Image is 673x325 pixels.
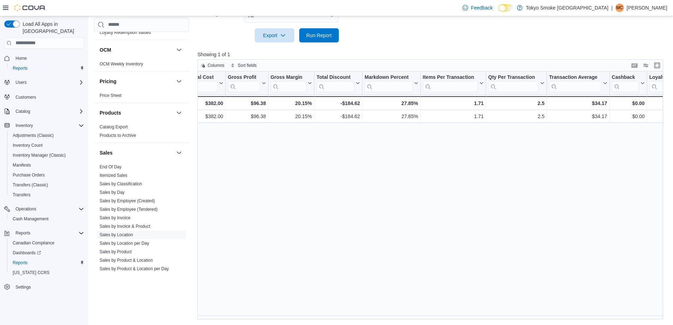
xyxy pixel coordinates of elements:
button: Run Report [299,28,339,42]
div: $96.38 [228,112,266,121]
div: -$184.62 [317,99,360,108]
button: Transfers [7,190,87,200]
div: 1.71 [423,99,484,108]
div: 2.5 [488,99,544,108]
span: Columns [208,63,224,68]
button: Items Per Transaction [423,74,484,92]
a: OCM Weekly Inventory [100,62,143,66]
button: Users [1,77,87,87]
span: Sales by Product & Location [100,257,153,263]
span: Products to Archive [100,133,136,138]
span: Catalog [13,107,84,116]
a: Dashboards [7,248,87,258]
span: Transfers (Classic) [10,181,84,189]
a: Transfers [10,191,33,199]
a: Sales by Employee (Tendered) [100,207,158,212]
span: Customers [16,94,36,100]
a: Itemized Sales [100,173,128,178]
span: Inventory Count [10,141,84,150]
span: OCM Weekly Inventory [100,61,143,67]
span: Dashboards [10,249,84,257]
button: Catalog [13,107,33,116]
span: Export [259,28,290,42]
div: Gross Margin [270,74,306,81]
div: $0.00 [612,112,644,121]
span: Sales by Invoice & Product [100,224,150,229]
button: Sort fields [228,61,259,70]
span: Reports [10,64,84,72]
div: $382.00 [190,99,223,108]
div: Gross Profit [228,74,260,81]
button: Purchase Orders [7,170,87,180]
span: Customers [13,92,84,101]
div: 20.15% [271,112,312,121]
span: Feedback [471,4,492,11]
button: Gross Profit [228,74,266,92]
a: Sales by Product per Day [100,275,148,280]
a: Settings [13,283,34,291]
span: Sales by Classification [100,181,142,187]
button: [US_STATE] CCRS [7,268,87,278]
span: Load All Apps in [GEOGRAPHIC_DATA] [20,21,84,35]
a: Sales by Employee (Created) [100,198,155,203]
span: MC [616,4,623,12]
button: Inventory [13,121,36,130]
input: Dark Mode [498,4,513,12]
span: Settings [16,284,31,290]
span: Reports [13,65,28,71]
span: Cash Management [13,216,48,222]
img: Cova [14,4,46,11]
button: Export [255,28,294,42]
span: End Of Day [100,164,122,170]
a: Sales by Location per Day [100,241,149,246]
a: Sales by Invoice [100,215,130,220]
div: 1.71 [423,112,484,121]
span: Sales by Product [100,249,132,255]
span: Price Sheet [100,93,122,98]
a: Sales by Product & Location [100,258,153,263]
button: Products [175,109,183,117]
p: Tokyo Smoke [GEOGRAPHIC_DATA] [526,4,609,12]
button: Pricing [100,78,173,85]
button: Markdown Percent [365,74,418,92]
a: Canadian Compliance [10,239,57,247]
div: Items Per Transaction [423,74,478,81]
a: Sales by Classification [100,181,142,186]
span: Adjustments (Classic) [10,131,84,140]
div: $0.00 [612,99,644,108]
div: Total Discount [317,74,354,92]
div: Mitchell Catalano [615,4,624,12]
div: Items Per Transaction [423,74,478,92]
div: Total Cost [190,74,217,92]
a: Sales by Product & Location per Day [100,266,169,271]
button: Inventory [1,121,87,130]
button: Cash Management [7,214,87,224]
a: Reports [10,64,30,72]
span: Canadian Compliance [10,239,84,247]
span: Inventory [13,121,84,130]
button: Gross Margin [270,74,312,92]
p: | [611,4,613,12]
a: Catalog Export [100,124,128,129]
button: Inventory Count [7,140,87,150]
span: Inventory Manager (Classic) [10,151,84,159]
span: Adjustments (Classic) [13,133,54,138]
a: Loyalty Redemption Values [100,30,151,35]
span: Users [16,80,26,85]
span: Users [13,78,84,87]
span: Canadian Compliance [13,240,54,246]
button: Canadian Compliance [7,238,87,248]
div: 27.85% [365,99,418,108]
a: Sales by Location [100,232,133,237]
div: $382.00 [190,112,223,121]
a: Home [13,54,30,63]
button: Adjustments (Classic) [7,130,87,140]
span: Sales by Location per Day [100,240,149,246]
span: Reports [10,259,84,267]
button: Users [13,78,29,87]
span: Sales by Employee (Created) [100,198,155,204]
span: Inventory Count [13,143,43,148]
button: Inventory Manager (Classic) [7,150,87,160]
a: Sales by Day [100,190,125,195]
span: Catalog Export [100,124,128,130]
